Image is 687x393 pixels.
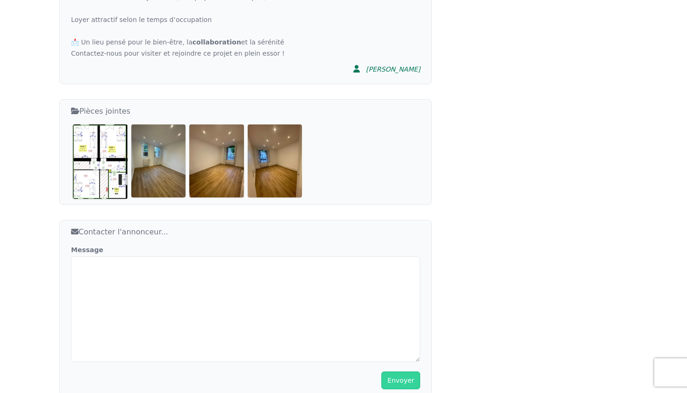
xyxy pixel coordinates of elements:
[193,38,241,46] strong: collaboration
[248,124,302,197] img: Un cabinet lumineux et apaisant pour développer votre activité
[131,124,186,197] img: Un cabinet lumineux et apaisant pour développer votre activité
[71,245,420,255] label: Message
[71,105,420,117] h3: Pièces jointes
[71,226,420,238] h3: Contacter l'annonceur...
[381,371,420,389] button: Envoyer
[366,65,420,74] div: [PERSON_NAME]
[73,124,128,198] img: Un cabinet lumineux et apaisant pour développer votre activité
[189,124,244,197] img: Un cabinet lumineux et apaisant pour développer votre activité
[347,59,420,78] a: [PERSON_NAME]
